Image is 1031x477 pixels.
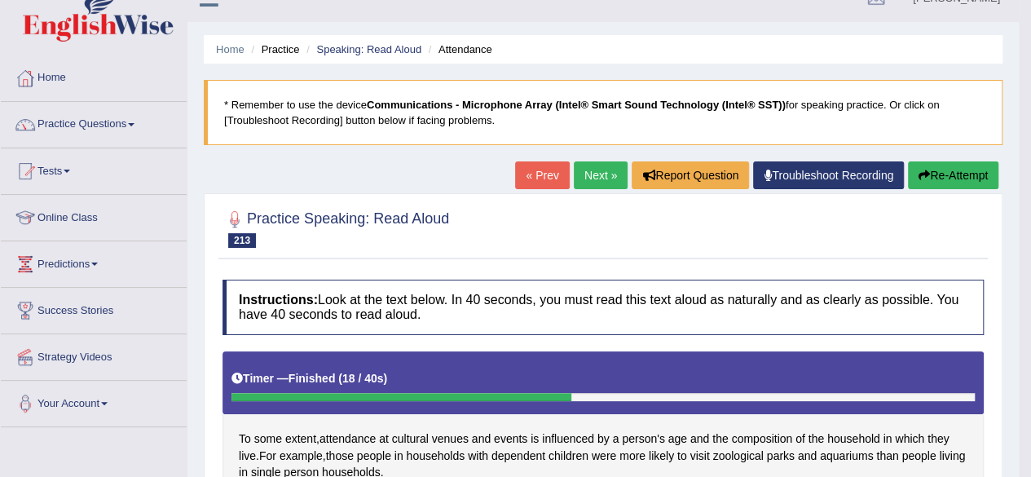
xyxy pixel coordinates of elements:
blockquote: * Remember to use the device for speaking practice. Or click on [Troubleshoot Recording] button b... [204,80,1002,145]
span: Click to see word definition [690,448,709,465]
span: Click to see word definition [827,431,880,448]
a: Next » [574,161,628,189]
a: « Prev [515,161,569,189]
span: Click to see word definition [285,431,316,448]
span: Click to see word definition [319,431,376,448]
a: Strategy Videos [1,334,187,375]
span: Click to see word definition [549,448,588,465]
button: Re-Attempt [908,161,998,189]
a: Tests [1,148,187,189]
span: Click to see word definition [677,448,687,465]
span: Click to see word definition [613,431,619,448]
a: Practice Questions [1,102,187,143]
b: Instructions: [239,293,318,307]
b: ) [384,372,388,385]
a: Speaking: Read Aloud [316,43,421,55]
span: Click to see word definition [239,448,256,465]
a: Success Stories [1,288,187,329]
a: Your Account [1,381,187,422]
span: Click to see word definition [622,431,664,448]
span: Click to see word definition [798,448,817,465]
span: Click to see word definition [767,448,795,465]
span: Click to see word definition [795,431,805,448]
span: Click to see word definition [491,448,545,465]
span: Click to see word definition [280,448,323,465]
span: Click to see word definition [392,431,429,448]
span: Click to see word definition [712,431,728,448]
span: 213 [228,233,256,248]
span: Click to see word definition [597,431,610,448]
span: Click to see word definition [592,448,616,465]
span: Click to see word definition [406,448,465,465]
b: 18 / 40s [342,372,384,385]
span: Click to see word definition [927,431,949,448]
span: Click to see word definition [808,431,824,448]
span: Click to see word definition [468,448,488,465]
span: Click to see word definition [883,431,892,448]
span: Click to see word definition [542,431,594,448]
span: Click to see word definition [619,448,645,465]
b: ( [338,372,342,385]
span: Click to see word definition [901,448,936,465]
b: Communications - Microphone Array (Intel® Smart Sound Technology (Intel® SST)) [367,99,786,111]
a: Online Class [1,195,187,236]
a: Home [1,55,187,96]
span: Click to see word definition [259,448,276,465]
a: Predictions [1,241,187,282]
span: Click to see word definition [239,431,251,448]
h2: Practice Speaking: Read Aloud [223,207,449,248]
li: Practice [247,42,299,57]
span: Click to see word definition [432,431,469,448]
span: Click to see word definition [379,431,389,448]
span: Click to see word definition [712,448,763,465]
span: Click to see word definition [531,431,539,448]
button: Report Question [632,161,749,189]
a: Troubleshoot Recording [753,161,904,189]
span: Click to see word definition [731,431,792,448]
b: Finished [289,372,336,385]
span: Click to see word definition [820,448,873,465]
h4: Look at the text below. In 40 seconds, you must read this text aloud as naturally and as clearly ... [223,280,984,334]
span: Click to see word definition [472,431,491,448]
span: Click to see word definition [690,431,709,448]
span: Click to see word definition [649,448,674,465]
span: Click to see word definition [394,448,403,465]
span: Click to see word definition [357,448,391,465]
h5: Timer — [231,373,387,385]
span: Click to see word definition [668,431,687,448]
span: Click to see word definition [254,431,282,448]
span: Click to see word definition [895,431,924,448]
span: Click to see word definition [939,448,965,465]
span: Click to see word definition [494,431,527,448]
a: Home [216,43,245,55]
span: Click to see word definition [876,448,898,465]
span: Click to see word definition [326,448,354,465]
li: Attendance [425,42,492,57]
